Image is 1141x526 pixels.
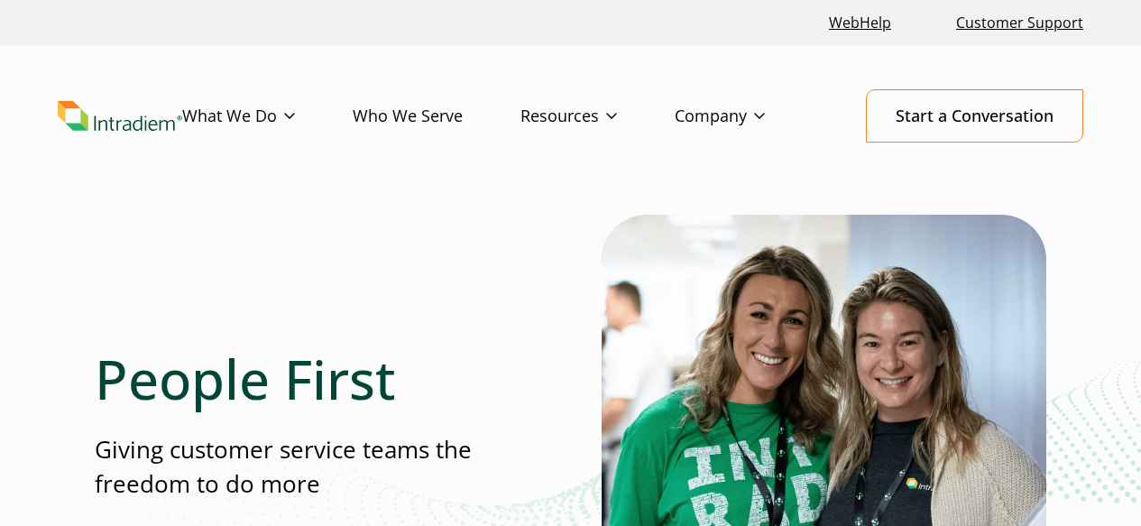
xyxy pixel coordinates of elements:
img: Intradiem [58,101,182,132]
a: Start a Conversation [866,89,1083,143]
a: Company [675,90,823,143]
a: Resources [520,90,675,143]
h1: People First [95,346,491,411]
p: Giving customer service teams the freedom to do more [95,433,491,501]
a: What We Do [182,90,353,143]
a: Link opens in a new window [822,4,898,42]
a: Link to homepage of Intradiem [58,101,182,132]
a: Customer Support [949,4,1090,42]
a: Who We Serve [353,90,520,143]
